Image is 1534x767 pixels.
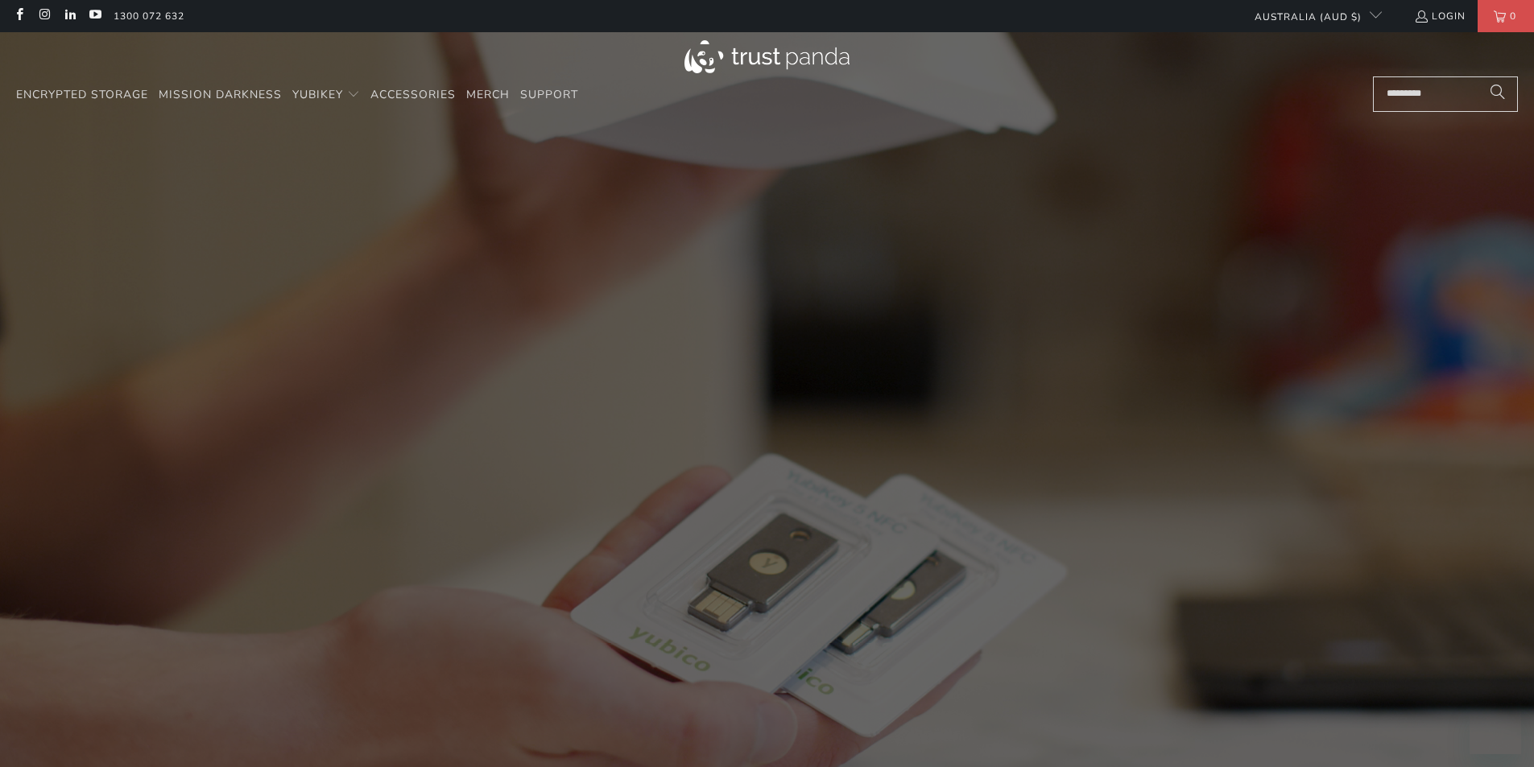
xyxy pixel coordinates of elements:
[520,76,578,114] a: Support
[16,76,578,114] nav: Translation missing: en.navigation.header.main_nav
[63,10,76,23] a: Trust Panda Australia on LinkedIn
[684,40,850,73] img: Trust Panda Australia
[292,76,360,114] summary: YubiKey
[16,87,148,102] span: Encrypted Storage
[16,76,148,114] a: Encrypted Storage
[370,76,456,114] a: Accessories
[1470,703,1521,754] iframe: Button to launch messaging window
[159,87,282,102] span: Mission Darkness
[114,7,184,25] a: 1300 072 632
[88,10,101,23] a: Trust Panda Australia on YouTube
[466,87,510,102] span: Merch
[1414,7,1466,25] a: Login
[159,76,282,114] a: Mission Darkness
[370,87,456,102] span: Accessories
[466,76,510,114] a: Merch
[520,87,578,102] span: Support
[1478,76,1518,112] button: Search
[37,10,51,23] a: Trust Panda Australia on Instagram
[292,87,343,102] span: YubiKey
[12,10,26,23] a: Trust Panda Australia on Facebook
[1373,76,1518,112] input: Search...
